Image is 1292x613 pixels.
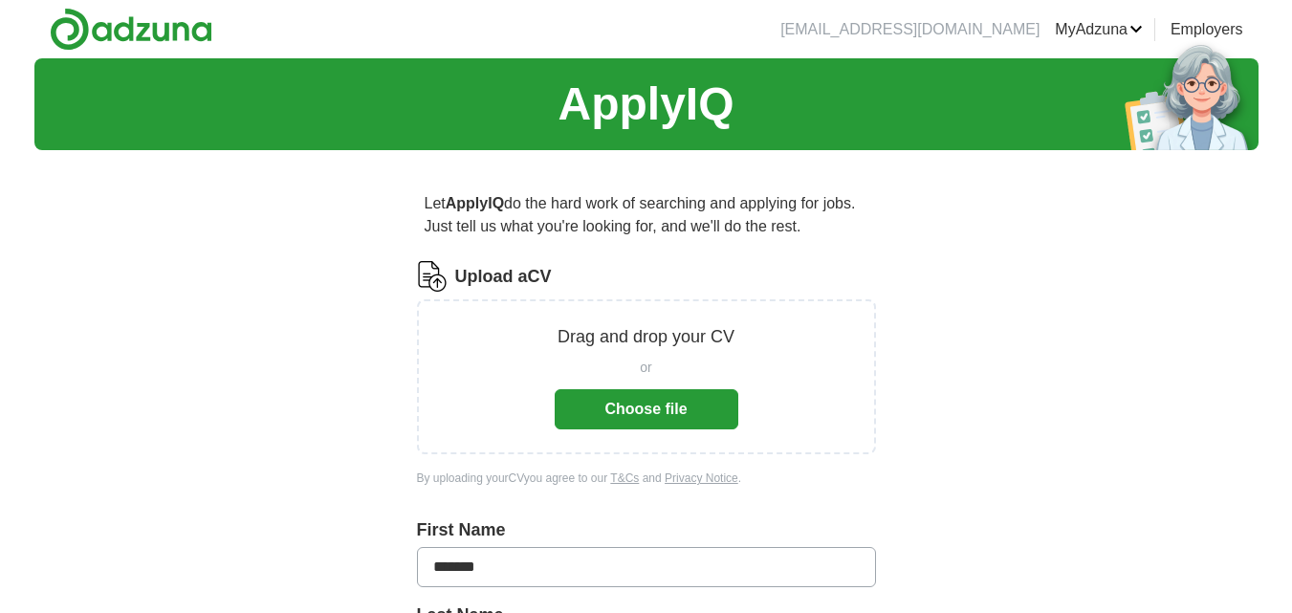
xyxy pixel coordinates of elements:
[665,471,738,485] a: Privacy Notice
[417,185,876,246] p: Let do the hard work of searching and applying for jobs. Just tell us what you're looking for, an...
[1055,18,1143,41] a: MyAdzuna
[417,470,876,487] div: By uploading your CV you agree to our and .
[558,70,734,139] h1: ApplyIQ
[558,324,734,350] p: Drag and drop your CV
[610,471,639,485] a: T&Cs
[455,264,552,290] label: Upload a CV
[555,389,738,429] button: Choose file
[417,261,448,292] img: CV Icon
[446,195,504,211] strong: ApplyIQ
[1171,18,1243,41] a: Employers
[50,8,212,51] img: Adzuna logo
[417,517,876,543] label: First Name
[780,18,1040,41] li: [EMAIL_ADDRESS][DOMAIN_NAME]
[640,358,651,378] span: or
